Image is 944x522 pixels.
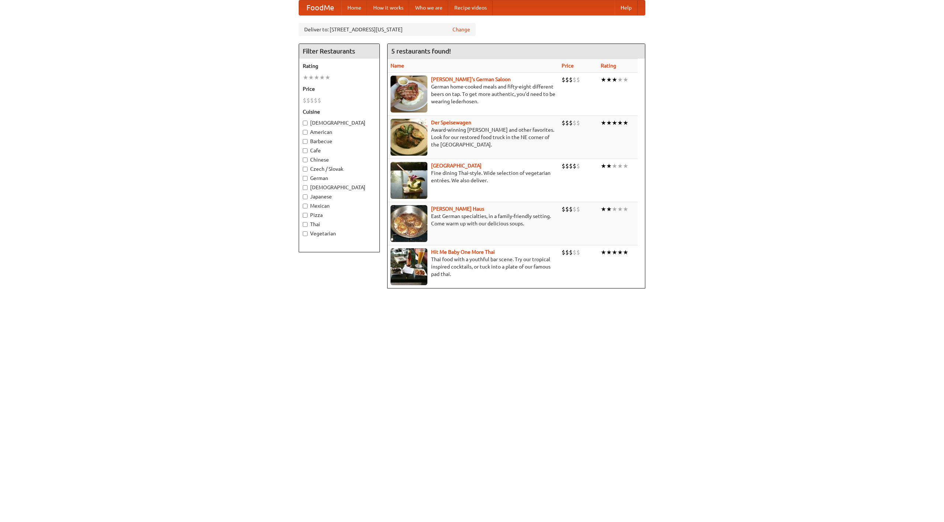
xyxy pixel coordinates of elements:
[623,248,628,256] li: ★
[623,119,628,127] li: ★
[303,148,308,153] input: Cafe
[303,222,308,227] input: Thai
[367,0,409,15] a: How it works
[612,248,617,256] li: ★
[573,119,576,127] li: $
[317,96,321,104] li: $
[303,121,308,125] input: [DEMOGRAPHIC_DATA]
[606,205,612,213] li: ★
[565,76,569,84] li: $
[391,63,404,69] a: Name
[391,48,451,55] ng-pluralize: 5 restaurants found!
[391,169,556,184] p: Fine dining Thai-style. Wide selection of vegetarian entrées. We also deliver.
[303,85,376,93] h5: Price
[612,76,617,84] li: ★
[576,248,580,256] li: $
[562,205,565,213] li: $
[431,163,482,169] a: [GEOGRAPHIC_DATA]
[303,139,308,144] input: Barbecue
[303,194,308,199] input: Japanese
[448,0,493,15] a: Recipe videos
[303,230,376,237] label: Vegetarian
[601,205,606,213] li: ★
[303,176,308,181] input: German
[569,248,573,256] li: $
[606,248,612,256] li: ★
[314,73,319,82] li: ★
[431,206,484,212] a: [PERSON_NAME] Haus
[303,62,376,70] h5: Rating
[391,212,556,227] p: East German specialties, in a family-friendly setting. Come warm up with our delicious soups.
[452,26,470,33] a: Change
[303,130,308,135] input: American
[565,119,569,127] li: $
[391,83,556,105] p: German home-cooked meals and fifty-eight different beers on tap. To get more authentic, you'd nee...
[569,205,573,213] li: $
[306,96,310,104] li: $
[573,205,576,213] li: $
[431,249,495,255] a: Hit Me Baby One More Thai
[303,165,376,173] label: Czech / Slovak
[314,96,317,104] li: $
[303,96,306,104] li: $
[601,248,606,256] li: ★
[310,96,314,104] li: $
[303,138,376,145] label: Barbecue
[617,76,623,84] li: ★
[431,120,471,125] b: Der Speisewagen
[565,248,569,256] li: $
[303,158,308,162] input: Chinese
[391,162,427,199] img: satay.jpg
[606,76,612,84] li: ★
[573,76,576,84] li: $
[391,205,427,242] img: kohlhaus.jpg
[562,119,565,127] li: $
[576,119,580,127] li: $
[303,128,376,136] label: American
[569,119,573,127] li: $
[573,162,576,170] li: $
[601,162,606,170] li: ★
[565,162,569,170] li: $
[601,63,616,69] a: Rating
[431,76,511,82] a: [PERSON_NAME]'s German Saloon
[601,76,606,84] li: ★
[617,119,623,127] li: ★
[308,73,314,82] li: ★
[562,248,565,256] li: $
[303,202,376,210] label: Mexican
[391,76,427,113] img: esthers.jpg
[562,76,565,84] li: $
[612,119,617,127] li: ★
[303,213,308,218] input: Pizza
[617,162,623,170] li: ★
[576,205,580,213] li: $
[617,248,623,256] li: ★
[565,205,569,213] li: $
[606,119,612,127] li: ★
[612,162,617,170] li: ★
[576,76,580,84] li: $
[325,73,330,82] li: ★
[299,23,476,36] div: Deliver to: [STREET_ADDRESS][US_STATE]
[562,63,574,69] a: Price
[623,162,628,170] li: ★
[615,0,638,15] a: Help
[303,174,376,182] label: German
[623,76,628,84] li: ★
[391,119,427,156] img: speisewagen.jpg
[569,76,573,84] li: $
[303,231,308,236] input: Vegetarian
[391,248,427,285] img: babythai.jpg
[391,126,556,148] p: Award-winning [PERSON_NAME] and other favorites. Look for our restored food truck in the NE corne...
[576,162,580,170] li: $
[303,156,376,163] label: Chinese
[303,221,376,228] label: Thai
[606,162,612,170] li: ★
[303,211,376,219] label: Pizza
[562,162,565,170] li: $
[617,205,623,213] li: ★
